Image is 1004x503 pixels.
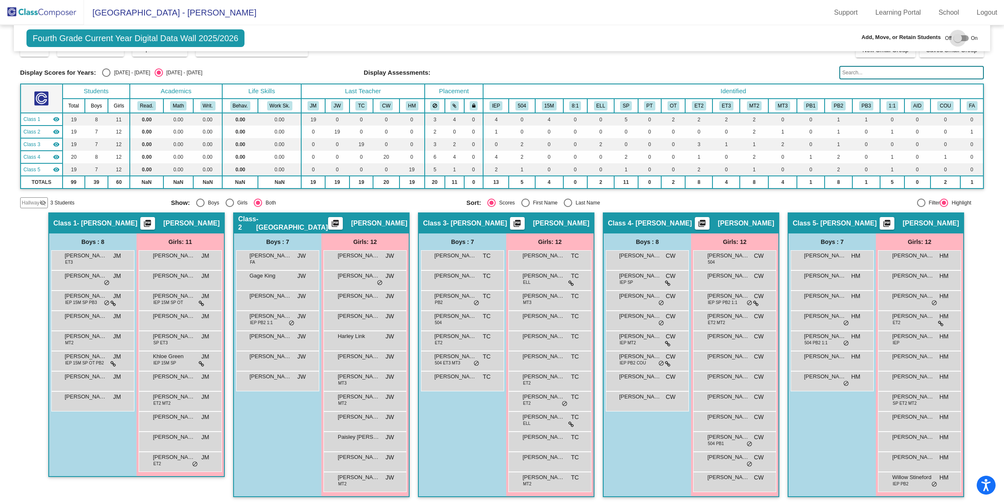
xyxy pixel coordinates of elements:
td: 19 [399,163,425,176]
td: 0 [325,151,350,163]
td: 2 [740,151,768,163]
mat-icon: visibility [53,141,60,148]
td: 2 [445,138,464,151]
th: RTI Tier 3 ELA Services [712,99,740,113]
span: Class 1 [24,115,40,123]
td: 0 [301,163,325,176]
td: 3 [685,138,712,151]
td: 0 [373,163,399,176]
td: 0 [852,126,880,138]
td: Theresa Collier - Collier [21,138,63,151]
td: 0.00 [130,113,163,126]
td: 0 [638,113,662,126]
td: 2 [509,138,535,151]
a: School [932,6,966,19]
button: Print Students Details [328,217,343,230]
td: 0 [904,138,930,151]
span: On [971,34,978,42]
th: 15:1 Placement (4/5) [535,99,563,113]
td: 0 [614,126,638,138]
td: 0 [464,138,483,151]
td: 1 [685,151,712,163]
td: 0 [399,138,425,151]
td: 1 [712,138,740,151]
span: Display Scores for Years: [20,69,96,76]
td: 12 [108,138,130,151]
td: 0.00 [258,113,301,126]
td: 0.00 [222,151,258,163]
button: PB2 [831,101,846,110]
td: 0 [325,113,350,126]
td: NaN [130,176,163,189]
td: 0 [563,113,587,126]
td: 0 [638,138,662,151]
td: 0.00 [163,113,194,126]
th: Life Skills [222,84,301,99]
th: Speech Services [614,99,638,113]
td: 0 [852,138,880,151]
td: 0 [930,126,961,138]
td: 0 [373,113,399,126]
button: CW [380,101,393,110]
td: 1 [880,151,904,163]
td: 0 [768,163,797,176]
td: 4 [445,113,464,126]
td: 0.00 [222,126,258,138]
td: 19 [63,126,85,138]
td: 12 [108,163,130,176]
div: [DATE] - [DATE] [110,69,150,76]
td: 4 [445,151,464,163]
td: 8 [85,113,108,126]
button: Print Students Details [695,217,710,230]
th: Occupational Therapy [661,99,685,113]
td: 0 [712,163,740,176]
td: NaN [163,176,194,189]
td: 7 [85,163,108,176]
th: Jessica McBreen [301,99,325,113]
span: Class 2 [24,128,40,136]
th: Theresa Collier [350,99,373,113]
mat-icon: picture_as_pdf [142,219,152,231]
td: 1 [825,113,852,126]
button: MT2 [747,101,762,110]
mat-icon: visibility [53,166,60,173]
td: 0 [685,126,712,138]
td: 0 [483,138,509,151]
mat-icon: picture_as_pdf [330,219,340,231]
td: 1 [740,163,768,176]
td: 0 [563,126,587,138]
td: 0.00 [258,163,301,176]
td: 0.00 [222,163,258,176]
td: 0.00 [130,138,163,151]
td: 0 [509,113,535,126]
td: 0 [852,151,880,163]
td: 0.00 [193,151,222,163]
td: 0 [661,163,685,176]
mat-icon: visibility [53,154,60,160]
th: 1:1 Aide Support [880,99,904,113]
td: 3 [425,138,445,151]
td: 0 [960,151,983,163]
td: TOTALS [21,176,63,189]
td: 0.00 [258,138,301,151]
td: 99 [63,176,85,189]
th: English Language Learner [587,99,614,113]
td: 0 [535,151,563,163]
button: PT [644,101,655,110]
span: Class 3 [24,141,40,148]
button: JM [308,101,319,110]
td: 12 [108,151,130,163]
button: Print Students Details [880,217,894,230]
button: Writ. [200,101,216,110]
td: 0 [587,151,614,163]
th: Heather Marvin [399,99,425,113]
button: Read. [137,101,156,110]
th: Boys [85,99,108,113]
td: 0 [638,163,662,176]
button: IEP [489,101,502,110]
th: PBIS Tier 2 [825,99,852,113]
td: 1 [852,113,880,126]
td: 0 [587,113,614,126]
td: 4 [483,113,509,126]
td: 1 [960,126,983,138]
